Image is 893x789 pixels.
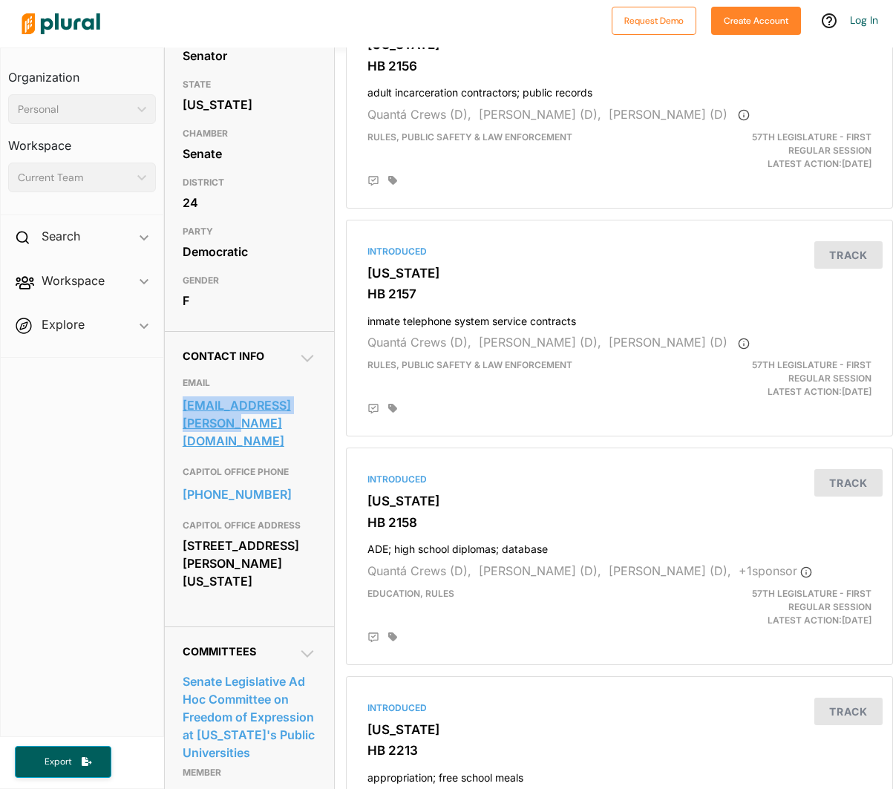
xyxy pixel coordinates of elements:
span: 57th Legislature - First Regular Session [752,588,871,612]
div: Senate [183,143,317,165]
button: Request Demo [612,7,696,35]
h3: HB 2157 [367,287,871,301]
div: Personal [18,102,131,117]
div: Democratic [183,240,317,263]
div: Add Position Statement [367,403,379,415]
h3: CAPITOL OFFICE ADDRESS [183,517,317,534]
div: Latest Action: [DATE] [707,359,883,399]
h3: DISTRICT [183,174,317,191]
h4: ADE; high school diplomas; database [367,536,871,556]
h3: STATE [183,76,317,94]
div: Current Team [18,170,131,186]
div: Introduced [367,245,871,258]
div: Introduced [367,701,871,715]
h3: CAPITOL OFFICE PHONE [183,463,317,481]
span: Education, Rules [367,588,454,599]
span: [PERSON_NAME] (D), [479,335,601,350]
h3: HB 2158 [367,515,871,530]
div: Add tags [388,632,397,642]
h2: Search [42,228,80,244]
button: Export [15,746,111,778]
h3: Organization [8,56,156,88]
span: [PERSON_NAME] (D) [609,335,727,350]
div: Senator [183,45,317,67]
span: [PERSON_NAME] (D), [609,563,731,578]
span: 57th Legislature - First Regular Session [752,131,871,156]
div: Add tags [388,403,397,413]
span: [PERSON_NAME] (D) [609,107,727,122]
a: Request Demo [612,12,696,27]
h3: HB 2156 [367,59,871,73]
h3: Workspace [8,124,156,157]
span: 57th Legislature - First Regular Session [752,359,871,384]
span: Rules, Public Safety & Law Enforcement [367,131,572,143]
h3: [US_STATE] [367,494,871,508]
div: Latest Action: [DATE] [707,587,883,627]
button: Track [814,469,883,497]
a: Log In [850,13,878,27]
div: Add tags [388,175,397,186]
div: Add Position Statement [367,632,379,644]
a: [EMAIL_ADDRESS][PERSON_NAME][DOMAIN_NAME] [183,394,317,452]
span: [PERSON_NAME] (D), [479,107,601,122]
h3: GENDER [183,272,317,289]
h3: [US_STATE] [367,722,871,737]
button: Track [814,698,883,725]
div: F [183,289,317,312]
div: 24 [183,191,317,214]
span: Export [34,756,82,768]
button: Track [814,241,883,269]
span: Quantá Crews (D), [367,335,471,350]
h3: HB 2213 [367,743,871,758]
span: Quantá Crews (D), [367,563,471,578]
h4: inmate telephone system service contracts [367,308,871,328]
span: Committees [183,645,256,658]
span: Rules, Public Safety & Law Enforcement [367,359,572,370]
div: Introduced [367,473,871,486]
span: [PERSON_NAME] (D), [479,563,601,578]
span: Contact Info [183,350,264,362]
h3: EMAIL [183,374,317,392]
div: [US_STATE] [183,94,317,116]
span: Quantá Crews (D), [367,107,471,122]
h3: [US_STATE] [367,266,871,281]
button: Create Account [711,7,801,35]
div: Add Position Statement [367,175,379,187]
a: [PHONE_NUMBER] [183,483,317,505]
span: + 1 sponsor [739,563,812,578]
a: Create Account [711,12,801,27]
a: Senate Legislative Ad Hoc Committee on Freedom of Expression at [US_STATE]'s Public Universities [183,670,317,764]
h4: appropriation; free school meals [367,765,871,785]
p: Member [183,764,317,782]
h4: adult incarceration contractors; public records [367,79,871,99]
h3: CHAMBER [183,125,317,143]
div: [STREET_ADDRESS][PERSON_NAME][US_STATE] [183,534,317,592]
div: Latest Action: [DATE] [707,131,883,171]
h3: PARTY [183,223,317,240]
